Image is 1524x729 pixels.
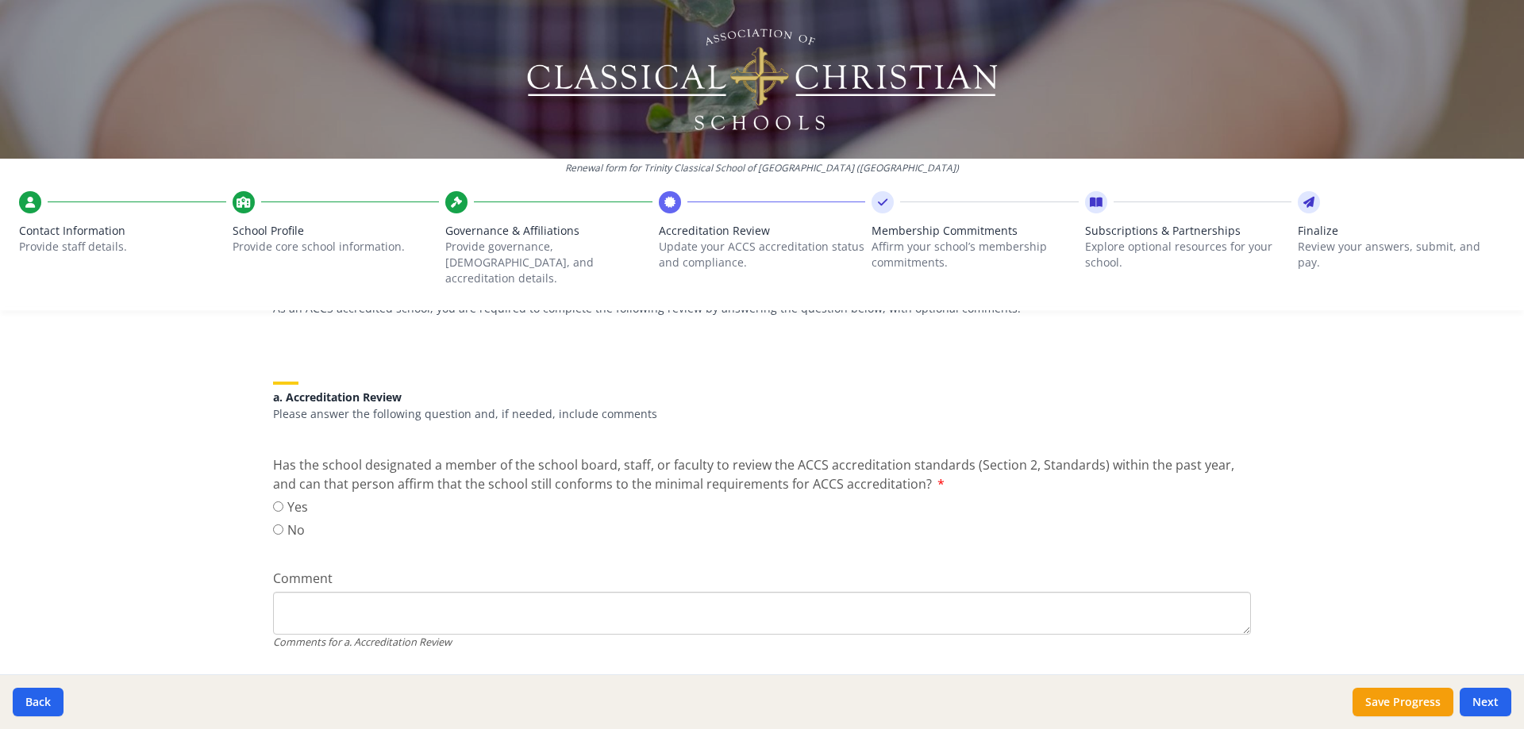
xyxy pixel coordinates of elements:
div: Comments for a. Accreditation Review [273,635,1251,650]
label: Yes [273,497,308,516]
label: No [273,520,308,539]
button: Save Progress [1353,688,1453,716]
img: Logo [525,24,1000,135]
span: Has the school designated a member of the school board, staff, or faculty to review the ACCS accr... [273,456,1234,493]
span: Accreditation Review [659,223,866,239]
span: Finalize [1298,223,1505,239]
h5: a. Accreditation Review [273,391,1251,403]
span: Comment [273,570,333,587]
span: School Profile [233,223,440,239]
span: Governance & Affiliations [445,223,652,239]
p: Provide core school information. [233,239,440,255]
span: Subscriptions & Partnerships [1085,223,1292,239]
p: Update your ACCS accreditation status and compliance. [659,239,866,270]
button: Back [13,688,63,716]
span: Membership Commitments [872,223,1079,239]
span: Contact Information [19,223,226,239]
p: Explore optional resources for your school. [1085,239,1292,270]
p: Provide staff details. [19,239,226,255]
p: Provide governance, [DEMOGRAPHIC_DATA], and accreditation details. [445,239,652,286]
button: Next [1460,688,1511,716]
p: Review your answers, submit, and pay. [1298,239,1505,270]
p: Please answer the following question and, if needed, include comments [273,406,1251,422]
input: No [273,524,283,535]
input: Yes [273,501,283,512]
p: Affirm your school’s membership commitments. [872,239,1079,270]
